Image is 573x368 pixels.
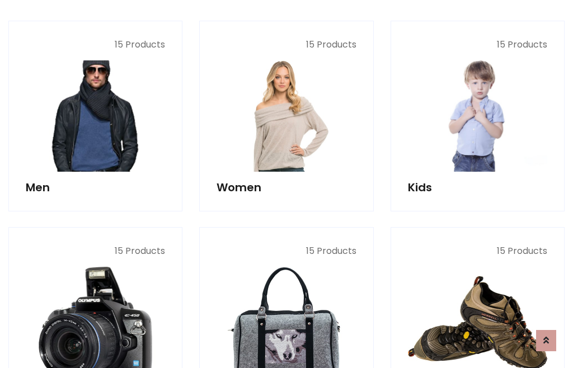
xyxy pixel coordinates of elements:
[408,244,547,258] p: 15 Products
[408,181,547,194] h5: Kids
[408,38,547,51] p: 15 Products
[26,38,165,51] p: 15 Products
[26,244,165,258] p: 15 Products
[26,181,165,194] h5: Men
[217,38,356,51] p: 15 Products
[217,181,356,194] h5: Women
[217,244,356,258] p: 15 Products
